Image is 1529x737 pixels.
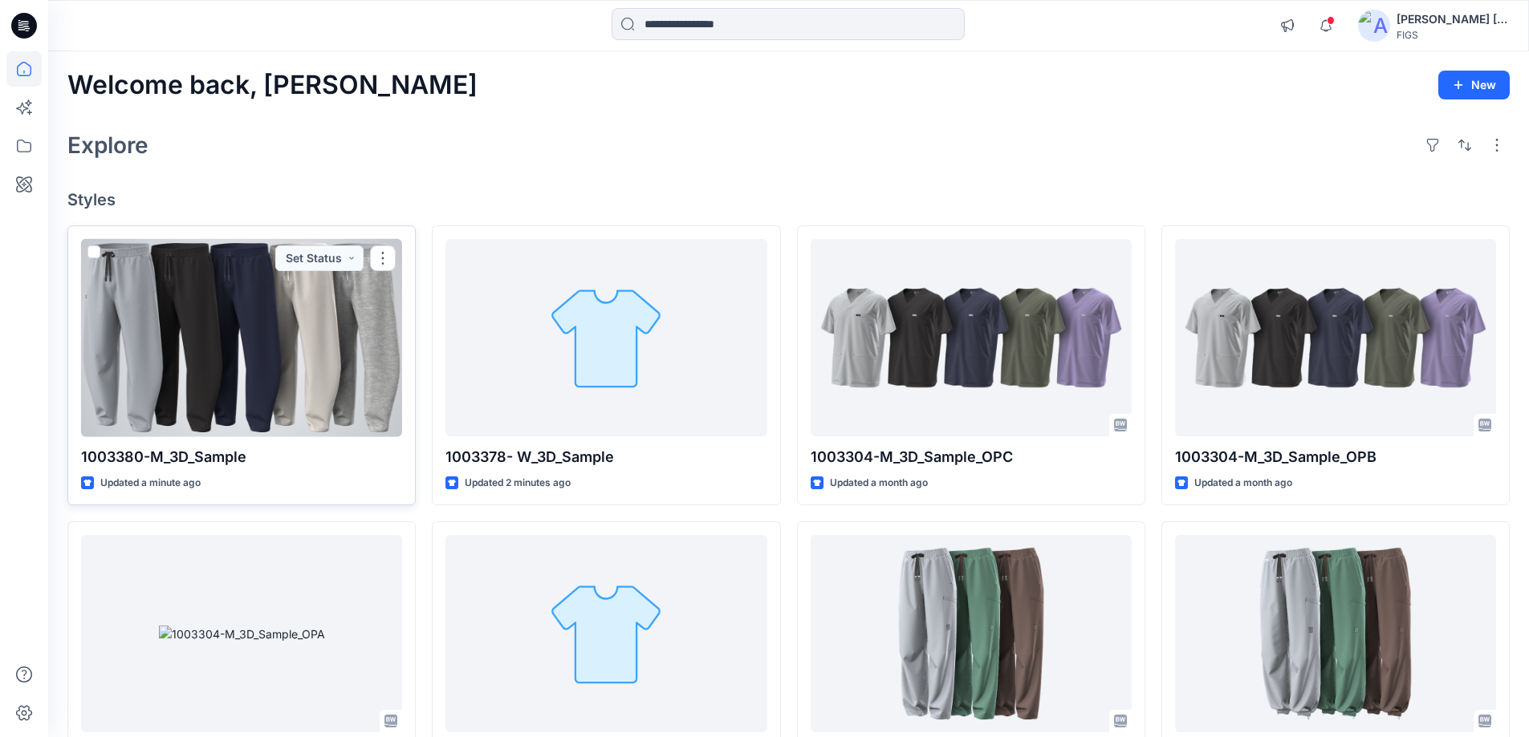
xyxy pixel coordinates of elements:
[67,190,1510,209] h4: Styles
[1438,71,1510,99] button: New
[81,446,402,468] p: 1003380-M_3D_Sample
[67,132,148,158] h2: Explore
[1358,10,1390,42] img: avatar
[830,475,928,492] p: Updated a month ago
[811,446,1132,468] p: 1003304-M_3D_Sample_OPC
[1194,475,1292,492] p: Updated a month ago
[811,535,1132,733] a: 1003214_W_2nd_Additional 3D sample with the leg opening uncinched
[1175,239,1496,437] a: 1003304-M_3D_Sample_OPB
[445,446,767,468] p: 1003378- W_3D_Sample
[100,475,201,492] p: Updated a minute ago
[81,535,402,733] a: 1003304-M_3D_Sample_OPA
[1175,535,1496,733] a: 1003214_W_2nd_3D_Sample
[67,71,478,100] h2: Welcome back, [PERSON_NAME]
[465,475,571,492] p: Updated 2 minutes ago
[445,535,767,733] a: Q2 2026 Color Palette - Color Standards
[445,239,767,437] a: 1003378- W_3D_Sample
[1397,10,1509,29] div: [PERSON_NAME] [PERSON_NAME]
[1397,29,1509,41] div: FIGS
[1175,446,1496,468] p: 1003304-M_3D_Sample_OPB
[811,239,1132,437] a: 1003304-M_3D_Sample_OPC
[81,239,402,437] a: 1003380-M_3D_Sample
